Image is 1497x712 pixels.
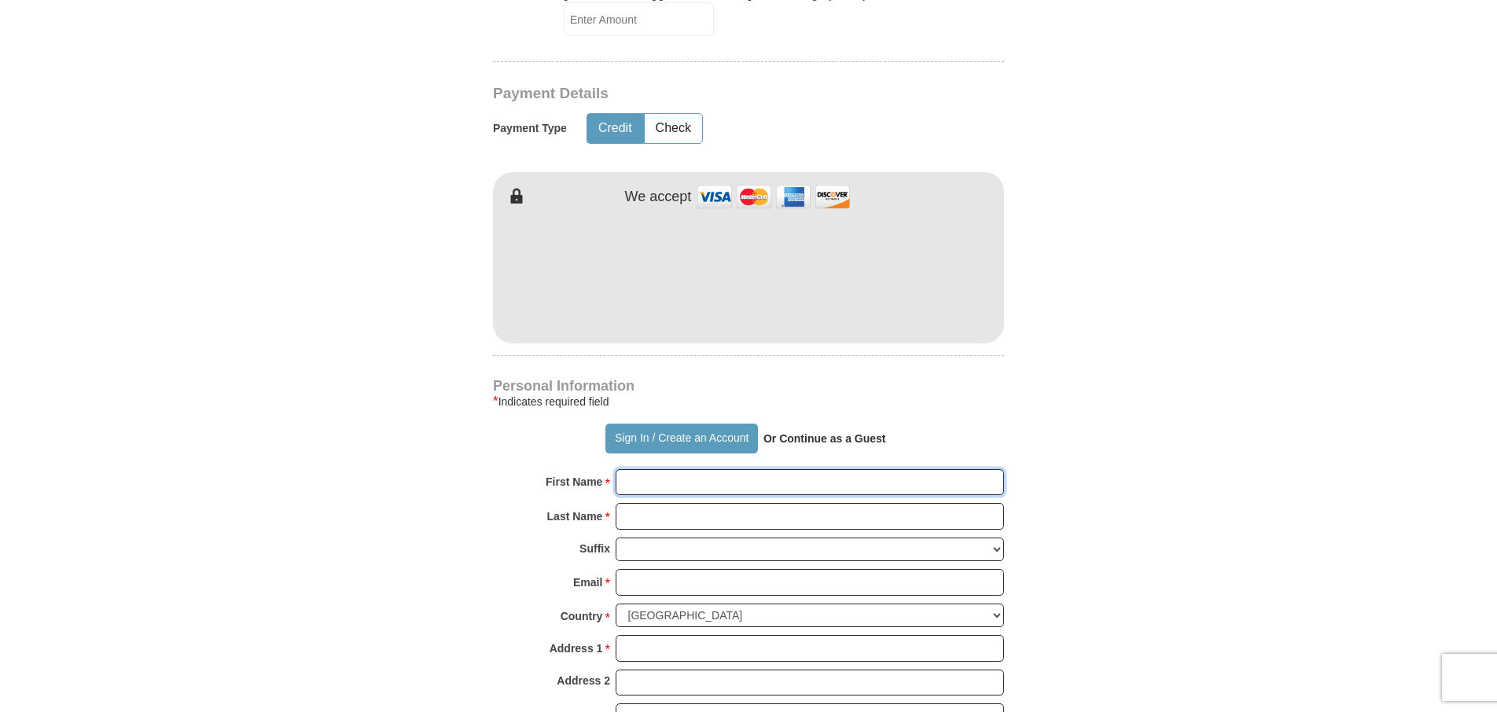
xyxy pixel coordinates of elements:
[493,380,1004,392] h4: Personal Information
[695,180,852,214] img: credit cards accepted
[605,424,757,453] button: Sign In / Create an Account
[547,505,603,527] strong: Last Name
[561,605,603,627] strong: Country
[493,85,894,103] h3: Payment Details
[573,571,602,593] strong: Email
[564,2,714,36] input: Enter Amount
[645,114,702,143] button: Check
[625,189,692,206] h4: We accept
[546,471,602,493] strong: First Name
[550,637,603,659] strong: Address 1
[493,122,567,135] h5: Payment Type
[587,114,643,143] button: Credit
[763,432,886,445] strong: Or Continue as a Guest
[493,392,1004,411] div: Indicates required field
[557,670,610,692] strong: Address 2
[579,538,610,560] strong: Suffix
